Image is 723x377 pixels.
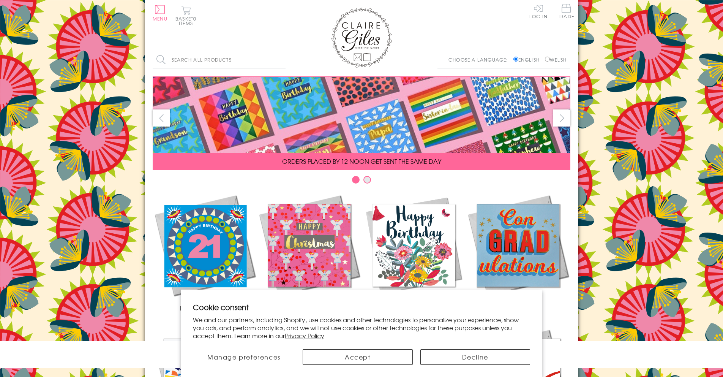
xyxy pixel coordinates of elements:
p: We and our partners, including Shopify, use cookies and other technologies to personalize your ex... [193,316,530,339]
a: Christmas [257,193,361,312]
span: New Releases [180,303,230,312]
button: Carousel Page 1 (Current Slide) [352,176,360,184]
span: Menu [153,15,167,22]
input: English [513,57,518,62]
a: New Releases [153,193,257,312]
input: Search [278,51,286,68]
button: Carousel Page 2 [363,176,371,184]
a: Privacy Policy [285,331,324,340]
img: Claire Giles Greetings Cards [331,8,392,68]
button: Manage preferences [193,349,295,365]
a: Birthdays [361,193,466,312]
button: Decline [420,349,530,365]
a: Log In [529,4,548,19]
span: Manage preferences [207,352,281,361]
span: 0 items [179,15,196,27]
label: English [513,56,543,63]
span: ORDERS PLACED BY 12 NOON GET SENT THE SAME DAY [282,157,441,166]
a: Trade [558,4,574,20]
p: Choose a language: [448,56,512,63]
label: Welsh [545,56,567,63]
button: Basket0 items [175,6,196,25]
div: Carousel Pagination [153,176,570,187]
input: Search all products [153,51,286,68]
button: next [553,109,570,127]
h2: Cookie consent [193,302,530,312]
button: prev [153,109,170,127]
input: Welsh [545,57,550,62]
span: Trade [558,4,574,19]
button: Menu [153,5,167,21]
a: Academic [466,193,570,312]
button: Accept [303,349,413,365]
